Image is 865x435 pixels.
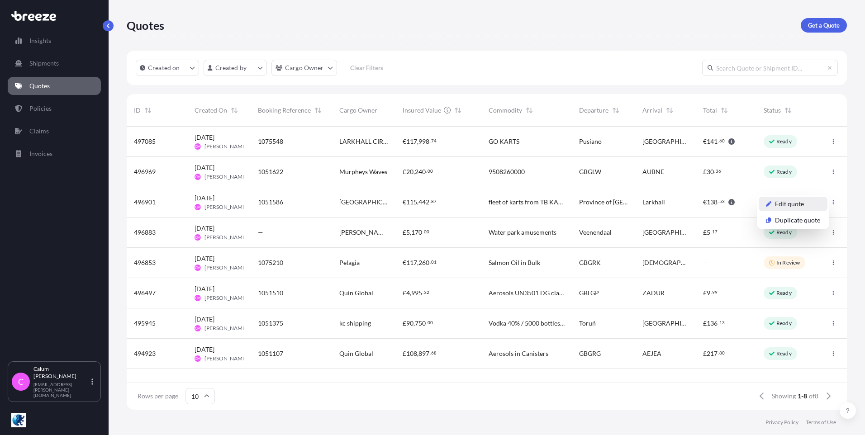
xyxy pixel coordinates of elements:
[759,197,827,211] a: Edit quote
[808,21,840,30] p: Get a Quote
[775,199,804,208] p: Edit quote
[127,18,164,33] p: Quotes
[757,195,829,229] div: Actions
[759,213,827,227] a: Duplicate quote
[775,216,820,225] p: Duplicate quote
